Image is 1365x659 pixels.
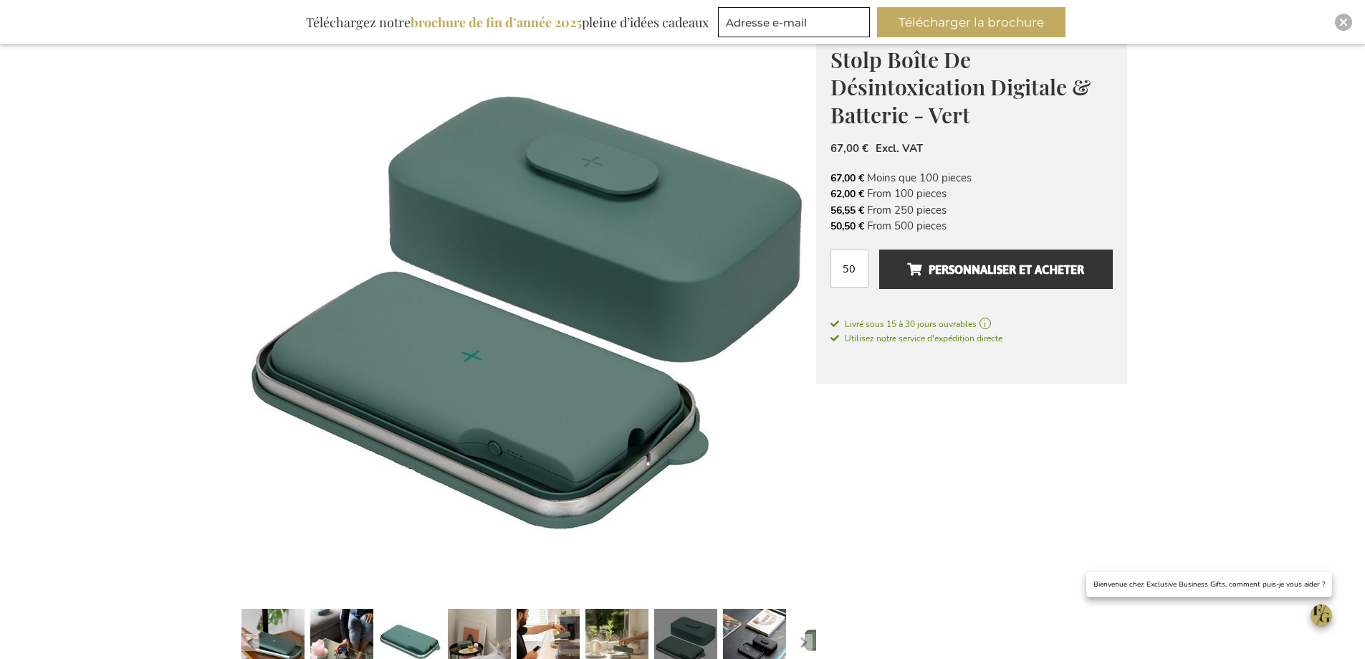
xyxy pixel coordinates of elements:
span: Excl. VAT [876,141,923,156]
input: Adresse e-mail [718,7,870,37]
form: marketing offers and promotions [718,7,874,42]
span: Personnaliser et acheter [907,258,1084,281]
div: Close [1335,14,1352,31]
li: From 100 pieces [830,186,1113,202]
a: Livré sous 15 à 30 jours ouvrables [830,318,1113,331]
img: Close [1339,18,1348,27]
li: From 500 pieces [830,218,1113,234]
span: Utilisez notre service d'expédition directe [830,333,1002,344]
input: Qté [830,250,868,288]
span: 62,00 € [830,187,864,201]
img: Stolp Digital Detox Box & Battery Bundle - Green [239,22,816,599]
button: Télécharger la brochure [877,7,1065,37]
span: 50,50 € [830,219,864,233]
span: 67,00 € [830,171,864,185]
span: 56,55 € [830,204,864,217]
span: Stolp Boîte De Désintoxication Digitale & Batterie - Vert [830,45,1091,129]
div: Téléchargez notre pleine d’idées cadeaux [300,7,715,37]
a: Utilisez notre service d'expédition directe [830,331,1002,345]
b: brochure de fin d’année 2025 [411,14,582,31]
span: 67,00 € [830,141,868,156]
li: Moins que 100 pieces [830,170,1113,186]
button: Personnaliser et acheter [879,250,1112,289]
li: From 250 pieces [830,202,1113,218]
